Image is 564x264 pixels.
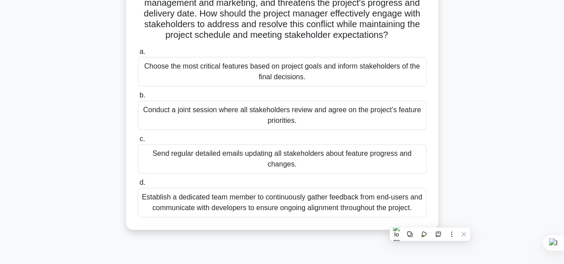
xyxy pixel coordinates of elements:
div: Establish a dedicated team member to continuously gather feedback from end-users and communicate ... [138,188,427,217]
div: Send regular detailed emails updating all stakeholders about feature progress and changes. [138,144,427,174]
span: b. [140,91,145,99]
div: Choose the most critical features based on project goals and inform stakeholders of the final dec... [138,57,427,86]
div: Conduct a joint session where all stakeholders review and agree on the project’s feature priorities. [138,101,427,130]
span: a. [140,48,145,55]
span: d. [140,179,145,186]
span: c. [140,135,145,142]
